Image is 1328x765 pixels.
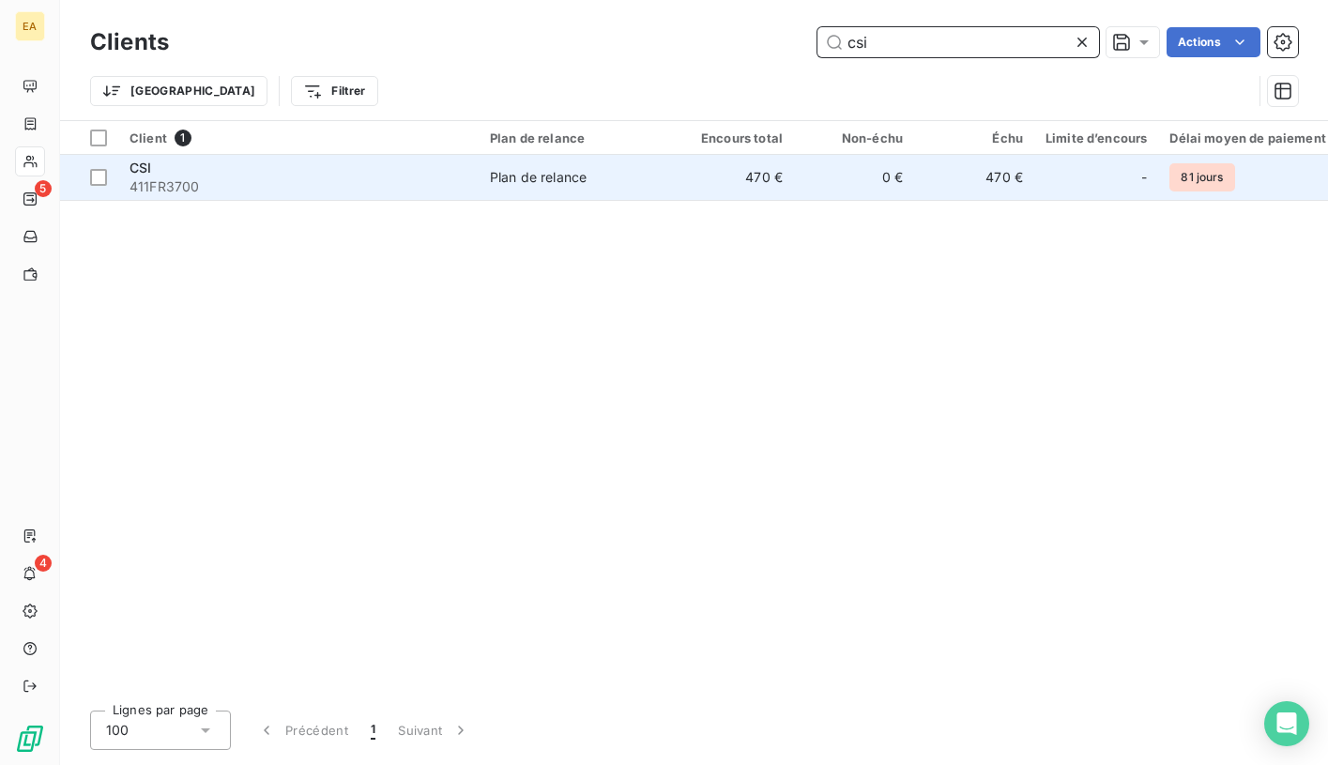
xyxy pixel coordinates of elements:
span: - [1141,168,1147,187]
div: EA [15,11,45,41]
td: 0 € [794,155,914,200]
td: 470 € [674,155,794,200]
button: [GEOGRAPHIC_DATA] [90,76,267,106]
button: Filtrer [291,76,377,106]
h3: Clients [90,25,169,59]
div: Échu [925,130,1023,145]
td: 470 € [914,155,1034,200]
div: Plan de relance [490,130,663,145]
span: CSI [130,160,151,176]
span: 411FR3700 [130,177,467,196]
input: Rechercher [817,27,1099,57]
div: Limite d’encours [1046,130,1147,145]
img: Logo LeanPay [15,724,45,754]
div: Plan de relance [490,168,587,187]
span: 4 [35,555,52,572]
button: 1 [359,711,387,750]
button: Suivant [387,711,481,750]
span: 1 [371,721,375,740]
span: 1 [175,130,191,146]
div: Encours total [685,130,783,145]
button: Précédent [246,711,359,750]
div: Non-échu [805,130,903,145]
div: Open Intercom Messenger [1264,701,1309,746]
button: Actions [1167,27,1260,57]
span: 5 [35,180,52,197]
span: 100 [106,721,129,740]
span: Client [130,130,167,145]
span: 81 jours [1169,163,1234,191]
